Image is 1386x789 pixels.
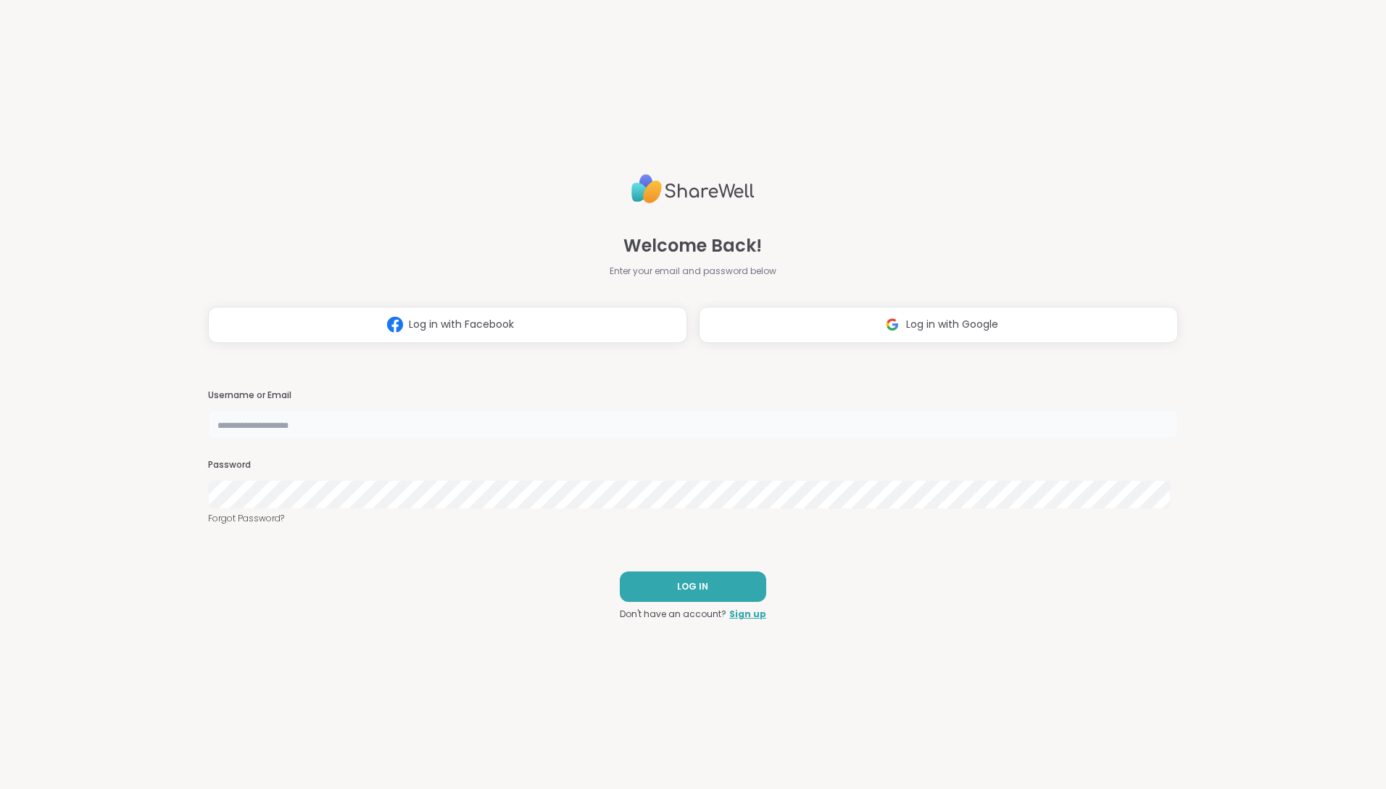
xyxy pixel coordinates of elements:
h3: Password [208,459,1178,471]
img: ShareWell Logo [631,168,755,210]
span: Log in with Google [906,317,998,332]
button: Log in with Google [699,307,1178,343]
span: Welcome Back! [623,233,762,259]
span: Log in with Facebook [409,317,514,332]
img: ShareWell Logomark [879,311,906,338]
button: LOG IN [620,571,766,602]
span: Enter your email and password below [610,265,776,278]
img: ShareWell Logomark [381,311,409,338]
span: Don't have an account? [620,608,726,621]
a: Sign up [729,608,766,621]
span: LOG IN [677,580,708,593]
button: Log in with Facebook [208,307,687,343]
h3: Username or Email [208,389,1178,402]
a: Forgot Password? [208,512,1178,525]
